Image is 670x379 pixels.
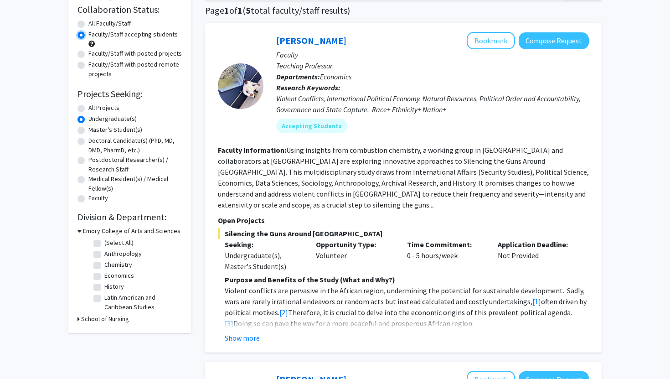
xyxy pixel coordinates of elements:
label: Chemistry [104,260,132,270]
b: Research Keywords: [276,83,340,92]
label: Faculty [88,193,108,203]
p: Time Commitment: [407,239,484,250]
p: Violent conflicts are pervasive in the African region, undermining the potential for sustainable ... [225,285,589,329]
div: Violent Conflicts, International Political Economy, Natural Resources, Political Order and Accoun... [276,93,589,115]
label: Doctoral Candidate(s) (PhD, MD, DMD, PharmD, etc.) [88,136,182,155]
button: Add Melvin Ayogu to Bookmarks [467,32,515,49]
label: Master's Student(s) [88,125,142,135]
a: [PERSON_NAME] [276,35,346,46]
label: Undergraduate(s) [88,114,137,124]
strong: Purpose and Benefits of the Study (What and Why?) [225,275,395,284]
span: Economics [320,72,351,81]
h1: Page of ( total faculty/staff results) [205,5,602,16]
label: Anthropology [104,249,142,259]
iframe: Chat [7,338,39,372]
div: Not Provided [491,239,582,272]
h2: Collaboration Status: [77,4,182,15]
label: Economics [104,271,134,280]
p: Teaching Professor [276,60,589,71]
a: [1] [532,297,541,306]
div: Undergraduate(s), Master's Student(s) [225,250,302,272]
label: (Select All) [104,238,134,248]
label: Medical Resident(s) / Medical Fellow(s) [88,174,182,193]
p: Faculty [276,49,589,60]
label: All Projects [88,103,119,113]
p: Seeking: [225,239,302,250]
p: Application Deadline: [498,239,575,250]
a: [3] [225,319,233,328]
label: Faculty/Staff with posted remote projects [88,60,182,79]
label: History [104,282,124,291]
fg-read-more: Using insights from combustion chemistry, a working group in [GEOGRAPHIC_DATA] and collaborators ... [218,145,589,209]
button: Show more [225,332,260,343]
b: Faculty Information: [218,145,286,155]
p: Opportunity Type: [316,239,393,250]
mat-chip: Accepting Students [276,119,347,133]
label: All Faculty/Staff [88,19,131,28]
h3: Emory College of Arts and Sciences [83,226,180,236]
span: 1 [224,5,229,16]
p: Open Projects [218,215,589,226]
h2: Division & Department: [77,212,182,223]
button: Compose Request to Melvin Ayogu [519,32,589,49]
label: Latin American and Caribbean Studies [104,293,180,312]
label: Faculty/Staff with posted projects [88,49,182,58]
a: [2] [279,308,288,317]
h2: Projects Seeking: [77,88,182,99]
span: 1 [237,5,242,16]
label: Faculty/Staff accepting students [88,30,178,39]
h3: School of Nursing [81,314,129,324]
label: Postdoctoral Researcher(s) / Research Staff [88,155,182,174]
span: 5 [246,5,251,16]
span: Silencing the Guns Around [GEOGRAPHIC_DATA] [218,228,589,239]
div: Volunteer [309,239,400,272]
div: 0 - 5 hours/week [400,239,491,272]
b: Departments: [276,72,320,81]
